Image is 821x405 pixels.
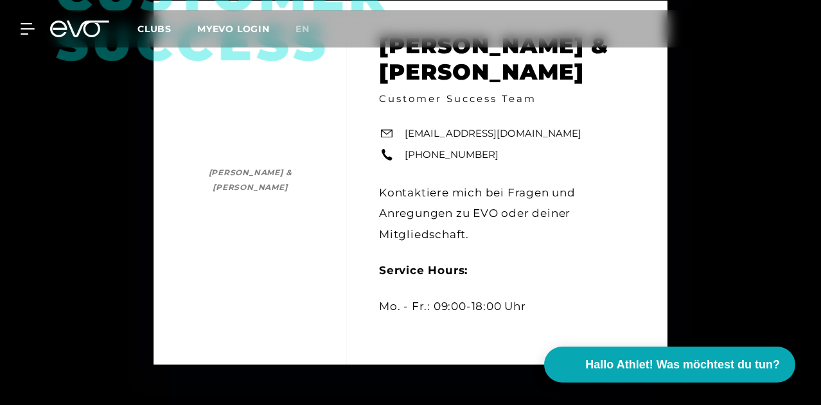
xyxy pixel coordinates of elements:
span: Clubs [137,23,172,35]
a: [PHONE_NUMBER] [405,148,499,162]
a: [EMAIL_ADDRESS][DOMAIN_NAME] [405,126,581,141]
span: en [296,23,310,35]
a: MYEVO LOGIN [197,23,270,35]
span: Hallo Athlet! Was möchtest du tun? [585,356,780,374]
button: Hallo Athlet! Was möchtest du tun? [544,347,795,383]
a: en [296,22,325,37]
a: Clubs [137,22,197,35]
